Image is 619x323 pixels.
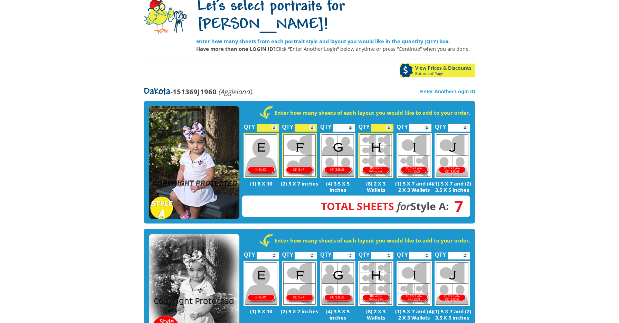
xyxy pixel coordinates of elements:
label: QTY [320,116,332,133]
strong: Enter how many sheets of each layout you would like to add to your order. [275,237,470,244]
p: (1) 5 X 7 and (4) 2 X 3 Wallets [395,308,433,321]
label: QTY [435,116,446,133]
img: E [244,261,279,306]
p: (1) 8 X 10 [242,180,280,187]
label: QTY [359,116,370,133]
img: F [282,133,317,178]
strong: 151369J1960 [173,87,217,96]
em: (Aggieland) [219,87,253,96]
label: QTY [359,244,370,261]
span: Dakota [144,86,170,97]
p: (4) 3.5 X 5 inches [318,180,357,193]
p: (2) 5 X 7 inches [280,180,319,187]
strong: Enter how many sheets from each portrait style and layout you would like in the quantity (QTY) box. [196,38,450,45]
img: H [358,133,393,178]
label: QTY [397,116,408,133]
a: Enter Another Login ID [420,89,475,94]
a: View Prices & DiscountsBottom of Page [400,64,475,77]
p: (4) 3.5 X 5 inches [318,308,357,321]
img: I [397,133,432,178]
img: J [435,133,470,178]
img: STYLE A [149,106,239,219]
label: QTY [435,244,446,261]
p: (1) 8 X 10 [242,308,280,314]
p: (8) 2 X 3 Wallets [357,180,395,193]
span: 7 [449,202,463,210]
p: Click “Enter Another Login” below anytime or press “Continue” when you are done. [196,45,475,53]
em: for [397,199,410,213]
strong: Style A: [321,199,449,213]
p: (8) 2 X 3 Wallets [357,308,395,321]
img: G [320,261,355,306]
label: QTY [320,244,332,261]
strong: Enter how many sheets of each layout you would like to add to your order. [275,109,470,116]
span: Total Sheets [321,199,394,213]
strong: Have more than one LOGIN ID? [196,45,276,52]
p: (1) 5 X 7 and (2) 3.5 X 5 inches [433,308,472,321]
p: (1) 5 X 7 and (2) 3.5 X 5 inches [433,180,472,193]
p: (1) 5 X 7 and (4) 2 X 3 Wallets [395,180,433,193]
label: QTY [397,244,408,261]
img: E [244,133,279,178]
label: QTY [244,244,255,261]
label: QTY [282,116,293,133]
label: QTY [282,244,293,261]
span: Bottom of Page [415,72,475,76]
img: H [358,261,393,306]
img: G [320,133,355,178]
img: F [282,261,317,306]
p: (2) 5 X 7 inches [280,308,319,314]
img: I [397,261,432,306]
label: QTY [244,116,255,133]
p: - [144,88,253,96]
img: J [435,261,470,306]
